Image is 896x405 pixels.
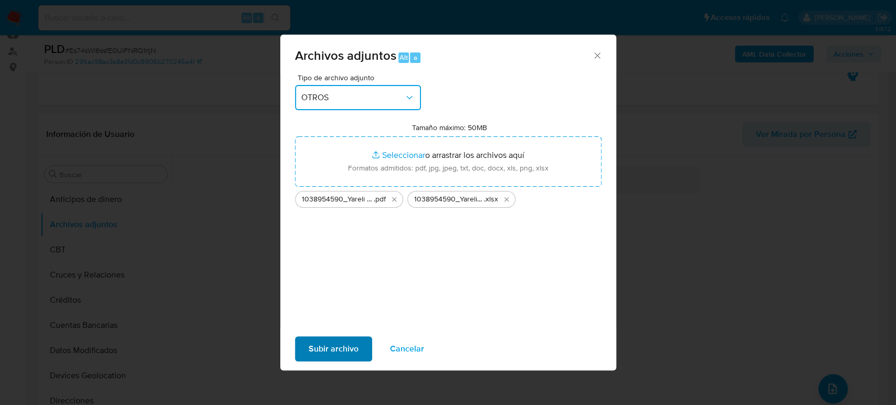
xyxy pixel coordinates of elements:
span: 1038954590_Yareli Gonzalez_Agosto2025 [414,194,484,205]
span: Subir archivo [309,337,359,360]
span: Cancelar [390,337,424,360]
button: Subir archivo [295,336,372,361]
label: Tamaño máximo: 50MB [412,123,487,132]
span: .xlsx [484,194,498,205]
span: Alt [399,52,408,62]
span: .pdf [374,194,386,205]
ul: Archivos seleccionados [295,187,602,208]
span: a [414,52,417,62]
span: OTROS [301,92,404,103]
span: 1038954590_Yareli Gonzalez_Agosto2025 [302,194,374,205]
button: Eliminar 1038954590_Yareli Gonzalez_Agosto2025.pdf [388,193,400,206]
button: Cerrar [592,50,602,60]
span: Tipo de archivo adjunto [298,74,424,81]
button: OTROS [295,85,421,110]
span: Archivos adjuntos [295,46,396,65]
button: Cancelar [376,336,438,361]
button: Eliminar 1038954590_Yareli Gonzalez_Agosto2025.xlsx [500,193,513,206]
